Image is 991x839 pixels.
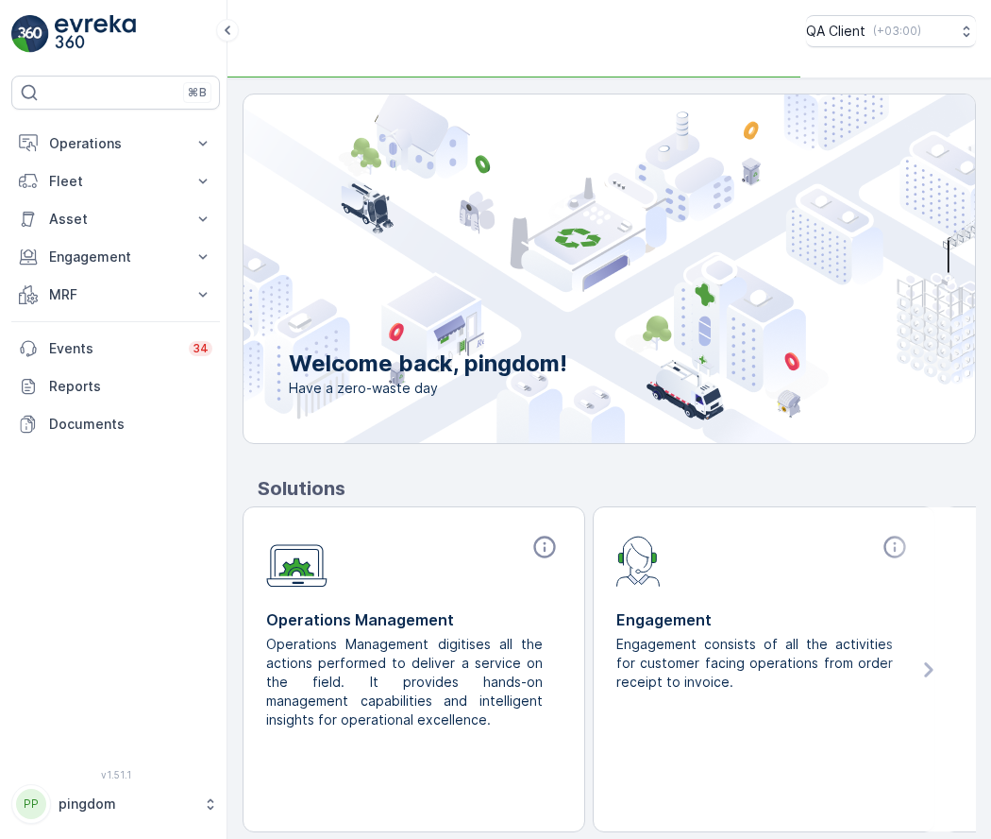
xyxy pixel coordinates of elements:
p: Engagement consists of all the activities for customer facing operations from order receipt to in... [616,635,897,692]
p: Operations Management [266,608,562,631]
img: logo [11,15,49,53]
p: Engagement [616,608,912,631]
p: Engagement [49,248,182,266]
p: Reports [49,377,212,396]
span: v 1.51.1 [11,769,220,780]
a: Documents [11,405,220,443]
span: Have a zero-waste day [289,379,567,398]
p: Asset [49,210,182,229]
img: module-icon [266,534,328,588]
a: Reports [11,368,220,405]
p: Operations [49,134,182,153]
p: MRF [49,285,182,304]
img: city illustration [159,94,975,443]
a: Events34 [11,330,220,368]
img: module-icon [616,534,661,587]
p: Documents [49,415,212,434]
p: Welcome back, pingdom! [289,349,567,379]
button: Engagement [11,238,220,276]
p: Solutions [258,474,976,503]
div: PP [16,789,46,819]
p: ( +03:00 ) [873,24,921,39]
img: logo_light-DOdMpM7g.png [55,15,136,53]
p: QA Client [806,22,865,41]
p: Fleet [49,172,182,191]
button: Asset [11,200,220,238]
button: QA Client(+03:00) [806,15,976,47]
p: Events [49,339,177,358]
button: MRF [11,276,220,314]
button: Operations [11,125,220,163]
p: 34 [193,341,209,356]
p: pingdom [59,795,193,813]
button: Fleet [11,163,220,200]
button: PPpingdom [11,784,220,824]
p: Operations Management digitises all the actions performed to deliver a service on the field. It p... [266,635,546,729]
p: ⌘B [188,85,207,100]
